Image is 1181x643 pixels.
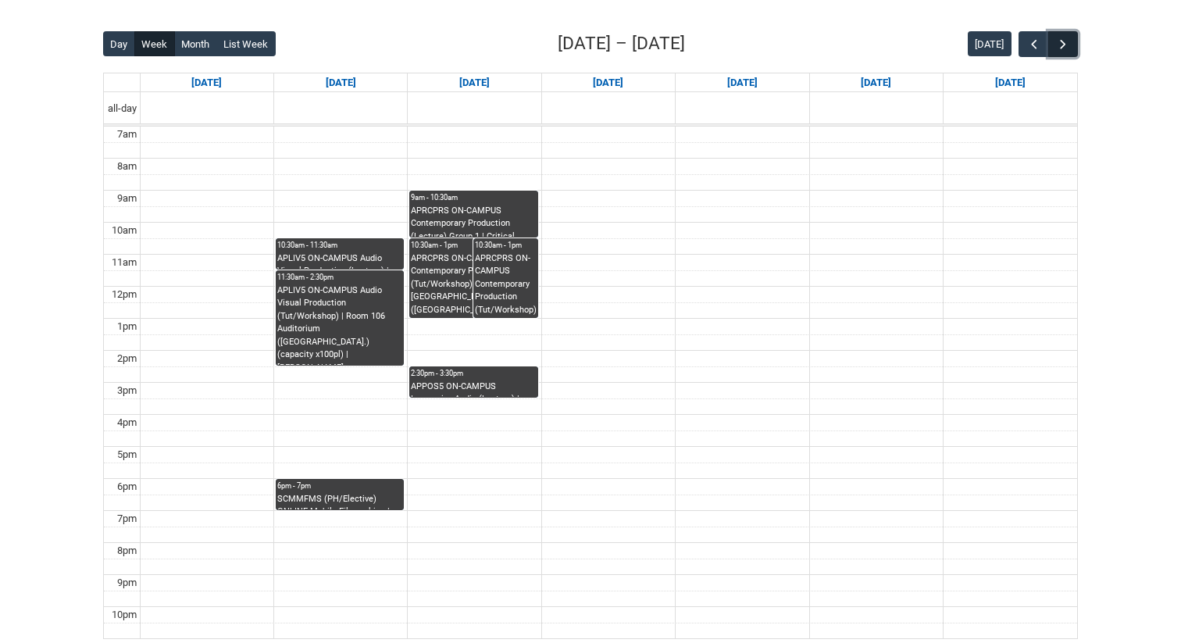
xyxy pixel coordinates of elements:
[109,255,140,270] div: 11am
[411,368,536,379] div: 2:30pm - 3:30pm
[277,493,402,510] div: SCMMFMS (PH/Elective) ONLINE Mobile Filmmaking | Online | [PERSON_NAME]
[114,383,140,398] div: 3pm
[277,284,402,366] div: APLIV5 ON-CAMPUS Audio Visual Production (Tut/Workshop) | Room 106 Auditorium ([GEOGRAPHIC_DATA]....
[114,351,140,366] div: 2pm
[109,223,140,238] div: 10am
[114,543,140,559] div: 8pm
[114,479,140,495] div: 6pm
[858,73,894,92] a: Go to September 26, 2025
[411,192,536,203] div: 9am - 10:30am
[114,319,140,334] div: 1pm
[114,575,140,591] div: 9pm
[968,31,1012,56] button: [DATE]
[114,511,140,527] div: 7pm
[1048,31,1078,57] button: Next Week
[277,272,402,283] div: 11:30am - 2:30pm
[475,240,536,251] div: 10:30am - 1pm
[114,447,140,463] div: 5pm
[558,30,685,57] h2: [DATE] – [DATE]
[109,287,140,302] div: 12pm
[277,240,402,251] div: 10:30am - 11:30am
[114,415,140,430] div: 4pm
[456,73,493,92] a: Go to September 23, 2025
[114,127,140,142] div: 7am
[216,31,276,56] button: List Week
[105,101,140,116] span: all-day
[411,240,536,251] div: 10:30am - 1pm
[411,205,536,238] div: APRCPRS ON-CAMPUS Contemporary Production (Lecture) Group 1 | Critical Listening Room ([GEOGRAPHI...
[114,191,140,206] div: 9am
[174,31,217,56] button: Month
[114,159,140,174] div: 8am
[277,480,402,491] div: 6pm - 7pm
[1019,31,1048,57] button: Previous Week
[475,252,536,318] div: APRCPRS ON-CAMPUS Contemporary Production (Tut/Workshop) Group 1 | [GEOGRAPHIC_DATA] ([GEOGRAPHIC...
[590,73,626,92] a: Go to September 24, 2025
[724,73,761,92] a: Go to September 25, 2025
[109,607,140,623] div: 10pm
[103,31,135,56] button: Day
[134,31,175,56] button: Week
[188,73,225,92] a: Go to September 21, 2025
[277,252,402,270] div: APLIV5 ON-CAMPUS Audio Visual Production (Lecture) | Room 106 Auditorium ([GEOGRAPHIC_DATA].) (ca...
[411,380,536,398] div: APPOS5 ON-CAMPUS Immersive Audio (Lecture) | Room 107- Theatrette ([GEOGRAPHIC_DATA].) (capacity ...
[992,73,1029,92] a: Go to September 27, 2025
[411,252,536,318] div: APRCPRS ON-CAMPUS Contemporary Production (Tut/Workshop) Group 1 | Room [GEOGRAPHIC_DATA] ([GEOGR...
[323,73,359,92] a: Go to September 22, 2025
